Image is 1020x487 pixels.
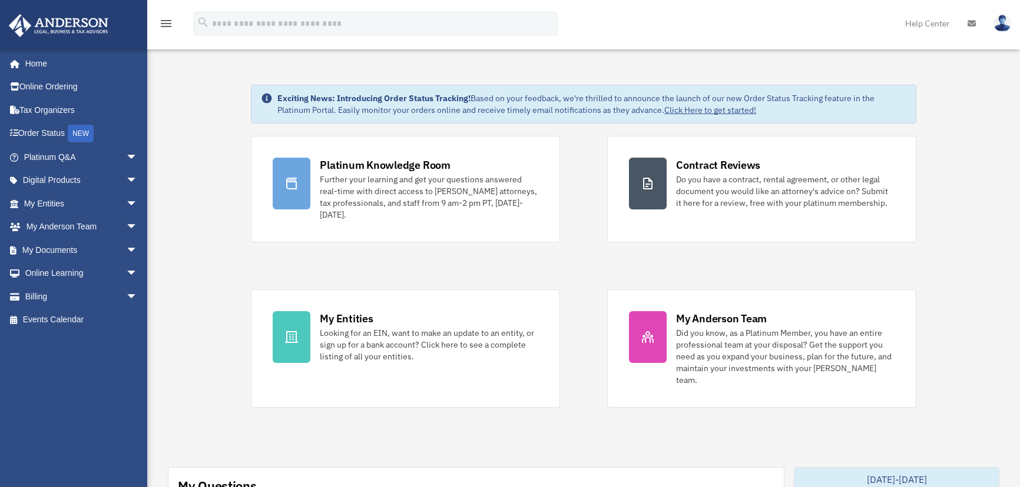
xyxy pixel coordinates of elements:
a: Home [8,52,150,75]
img: User Pic [993,15,1011,32]
img: Anderson Advisors Platinum Portal [5,14,112,37]
div: Looking for an EIN, want to make an update to an entity, or sign up for a bank account? Click her... [320,327,538,362]
div: My Entities [320,311,373,326]
span: arrow_drop_down [126,238,150,262]
a: My Documentsarrow_drop_down [8,238,155,262]
a: Platinum Q&Aarrow_drop_down [8,145,155,169]
strong: Exciting News: Introducing Order Status Tracking! [277,93,471,104]
span: arrow_drop_down [126,215,150,239]
a: My Entities Looking for an EIN, want to make an update to an entity, or sign up for a bank accoun... [251,289,560,408]
div: NEW [68,125,94,142]
a: My Anderson Team Did you know, as a Platinum Member, you have an entire professional team at your... [607,289,916,408]
a: Contract Reviews Do you have a contract, rental agreement, or other legal document you would like... [607,136,916,242]
span: arrow_drop_down [126,262,150,286]
div: Did you know, as a Platinum Member, you have an entire professional team at your disposal? Get th... [676,327,895,386]
a: My Entitiesarrow_drop_down [8,192,155,215]
span: arrow_drop_down [126,145,150,169]
a: My Anderson Teamarrow_drop_down [8,215,155,239]
a: Online Ordering [8,75,155,99]
div: Based on your feedback, we're thrilled to announce the launch of our new Order Status Tracking fe... [277,92,906,116]
div: Contract Reviews [676,158,760,172]
a: Online Learningarrow_drop_down [8,262,155,285]
a: Billingarrow_drop_down [8,285,155,308]
span: arrow_drop_down [126,192,150,216]
a: menu [159,21,173,31]
span: arrow_drop_down [126,285,150,309]
div: Do you have a contract, rental agreement, or other legal document you would like an attorney's ad... [676,174,895,209]
a: Order StatusNEW [8,122,155,146]
a: Digital Productsarrow_drop_down [8,169,155,192]
a: Platinum Knowledge Room Further your learning and get your questions answered real-time with dire... [251,136,560,242]
i: menu [159,16,173,31]
a: Events Calendar [8,308,155,332]
div: Further your learning and get your questions answered real-time with direct access to [PERSON_NAM... [320,174,538,221]
i: search [197,16,210,29]
div: Platinum Knowledge Room [320,158,451,172]
span: arrow_drop_down [126,169,150,193]
div: My Anderson Team [676,311,767,326]
a: Tax Organizers [8,98,155,122]
a: Click Here to get started! [664,105,756,115]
